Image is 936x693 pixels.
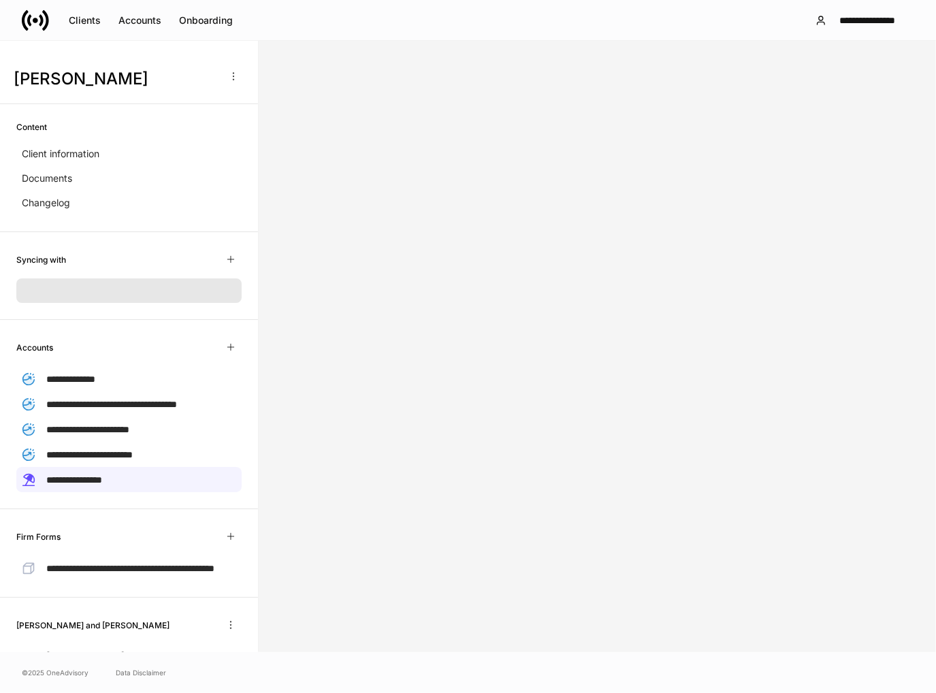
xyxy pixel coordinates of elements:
div: Accounts [118,14,161,27]
p: Client information [22,147,99,161]
h6: Content [16,120,47,133]
h6: Syncing with [16,253,66,266]
div: Clients [69,14,101,27]
span: © 2025 OneAdvisory [22,667,88,678]
button: Clients [60,10,110,31]
a: Client information [16,142,242,166]
h6: Accounts [16,341,53,354]
a: Changelog [16,191,242,215]
h6: Firm Forms [16,530,61,543]
p: [PERSON_NAME] [46,649,125,663]
h3: [PERSON_NAME] [14,68,217,90]
button: Accounts [110,10,170,31]
div: Onboarding [179,14,233,27]
h6: [PERSON_NAME] and [PERSON_NAME] [16,619,170,632]
a: Data Disclaimer [116,667,166,678]
a: Documents [16,166,242,191]
a: [PERSON_NAME] [16,644,242,668]
button: Onboarding [170,10,242,31]
p: Changelog [22,196,70,210]
p: Documents [22,172,72,185]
